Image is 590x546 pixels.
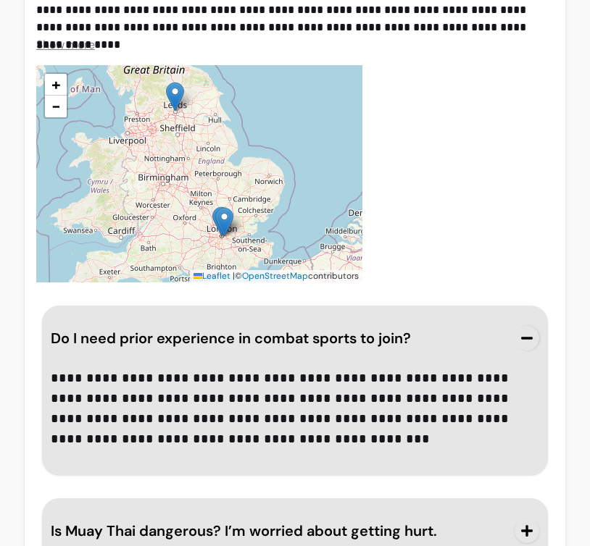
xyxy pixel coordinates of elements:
a: Leaflet [194,270,230,282]
a: Zoom in [45,74,67,96]
button: Do I need prior experience in combat sports to join? [51,314,539,362]
div: Do I need prior experience in combat sports to join? [51,362,539,455]
a: Zoom out [45,96,67,117]
img: Muay Thai Social Club [215,207,233,237]
span: Do I need prior experience in combat sports to join? [51,329,411,348]
span: − [51,96,61,117]
img: Muay Thai Social Club [166,82,184,112]
span: | [233,270,235,282]
img: Muay Thai Social Club [212,206,230,236]
span: Is Muay Thai dangerous? I’m worried about getting hurt. [51,521,437,540]
span: + [51,74,61,95]
a: OpenStreetMap [242,270,308,282]
div: © contributors [190,270,362,282]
